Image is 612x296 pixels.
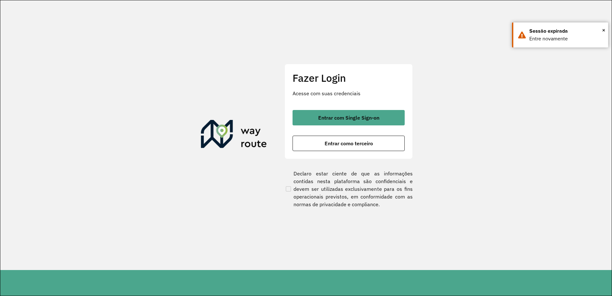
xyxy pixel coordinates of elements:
img: Roteirizador AmbevTech [201,120,267,151]
p: Acesse com suas credenciais [293,89,405,97]
button: Close [602,25,605,35]
div: Entre novamente [529,35,603,43]
span: × [602,25,605,35]
button: button [293,110,405,125]
div: Sessão expirada [529,27,603,35]
span: Entrar com Single Sign-on [318,115,379,120]
label: Declaro estar ciente de que as informações contidas nesta plataforma são confidenciais e devem se... [285,170,413,208]
button: button [293,136,405,151]
span: Entrar como terceiro [325,141,373,146]
h2: Fazer Login [293,72,405,84]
